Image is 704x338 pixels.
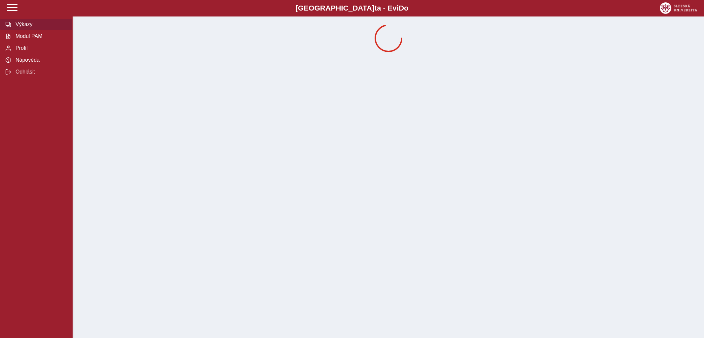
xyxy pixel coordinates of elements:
span: D [399,4,404,12]
span: Odhlásit [14,69,67,75]
span: o [404,4,409,12]
span: Modul PAM [14,33,67,39]
span: Profil [14,45,67,51]
span: Nápověda [14,57,67,63]
span: t [374,4,377,12]
img: logo_web_su.png [660,2,697,14]
b: [GEOGRAPHIC_DATA] a - Evi [20,4,684,13]
span: Výkazy [14,21,67,27]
